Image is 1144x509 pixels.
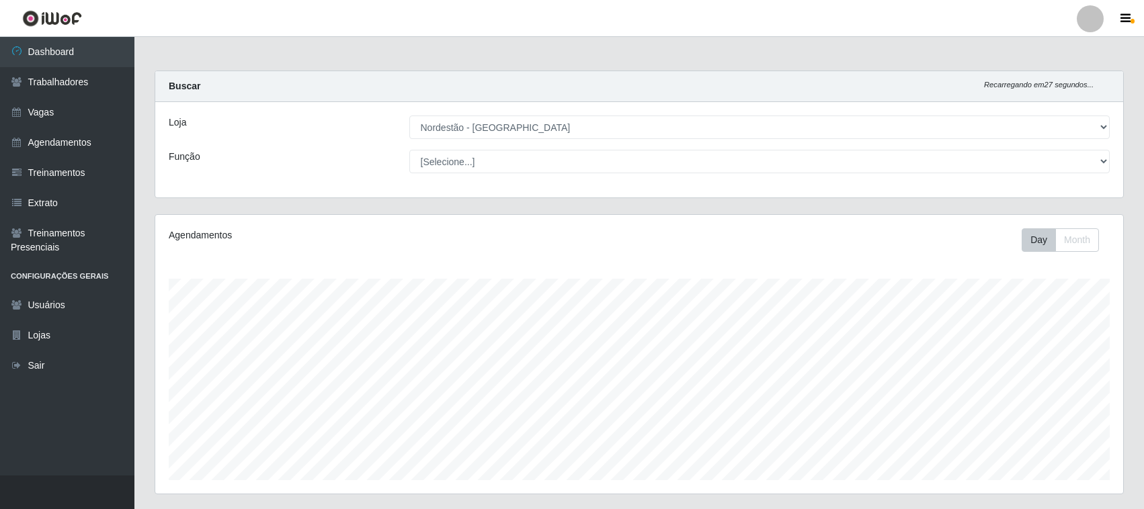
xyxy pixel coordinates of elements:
div: Toolbar with button groups [1022,228,1110,252]
label: Função [169,150,200,164]
strong: Buscar [169,81,200,91]
div: First group [1022,228,1099,252]
div: Agendamentos [169,228,549,242]
i: Recarregando em 27 segundos... [984,81,1094,89]
img: CoreUI Logo [22,10,82,27]
label: Loja [169,115,186,130]
button: Month [1055,228,1099,252]
button: Day [1022,228,1056,252]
